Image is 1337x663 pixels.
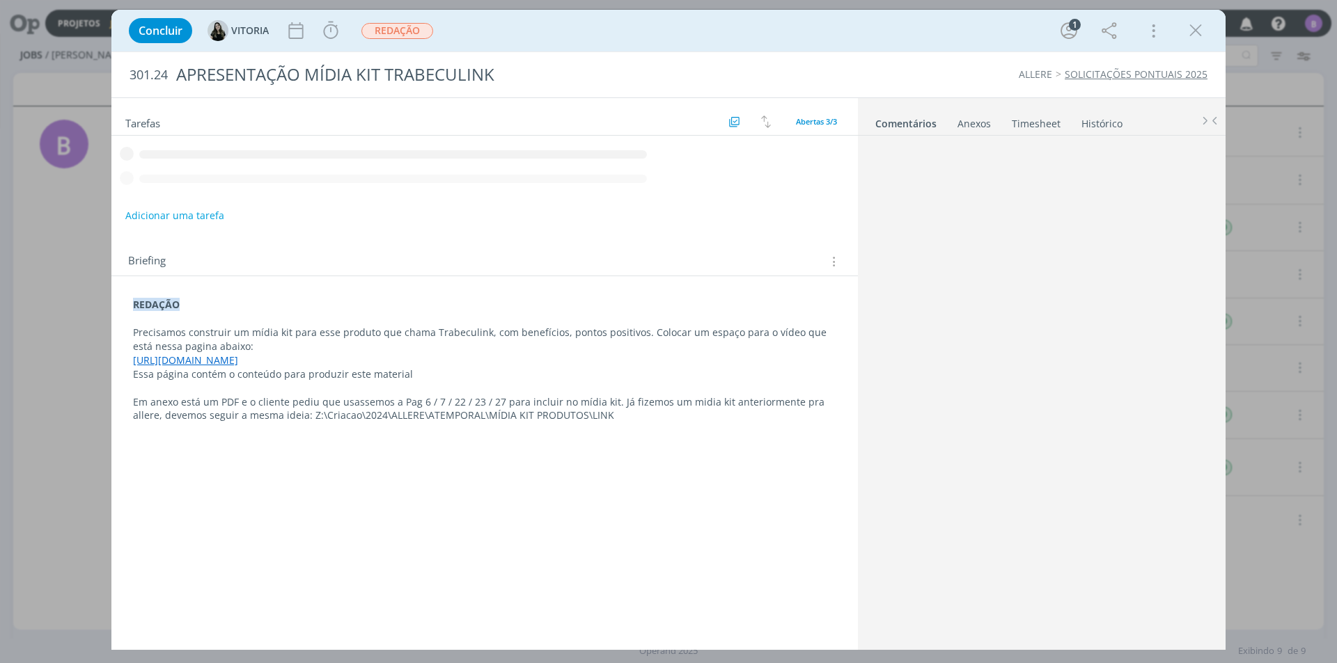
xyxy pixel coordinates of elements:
div: Anexos [957,117,991,131]
a: Histórico [1081,111,1123,131]
div: dialog [111,10,1226,650]
div: 1 [1069,19,1081,31]
a: [URL][DOMAIN_NAME] [133,353,238,367]
a: Comentários [875,111,937,131]
span: VITORIA [231,26,269,35]
button: REDAÇÃO [361,22,434,40]
p: Precisamos construir um mídia kit para esse produto que chama Trabeculink, com benefícios, pontos... [133,326,836,353]
span: Briefing [128,253,166,271]
img: V [208,20,228,41]
strong: REDAÇÃO [133,298,180,311]
span: Tarefas [125,113,160,130]
img: arrow-down-up.svg [761,115,771,128]
button: Concluir [129,18,192,43]
div: APRESENTAÇÃO MÍDIA KIT TRABECULINK [171,58,753,92]
a: Timesheet [1011,111,1061,131]
p: Em anexo está um PDF e o cliente pediu que usassemos a Pag 6 / 7 / 22 / 23 / 27 para incluir no m... [133,395,836,423]
a: SOLICITAÇÕES PONTUAIS 2025 [1065,67,1207,81]
p: Essa página contém o conteúdo para produzir este material [133,367,836,381]
span: REDAÇÃO [361,23,433,39]
span: 301.24 [130,67,168,83]
a: ALLERE [1019,67,1052,81]
span: Concluir [139,25,182,36]
button: Adicionar uma tarefa [125,203,225,228]
button: VVITORIA [208,20,269,41]
span: Abertas 3/3 [796,116,837,127]
button: 1 [1058,19,1080,42]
